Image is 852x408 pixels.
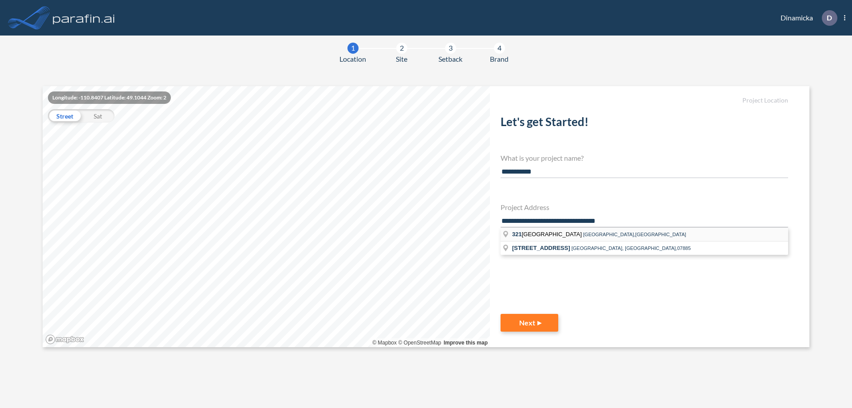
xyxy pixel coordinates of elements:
h4: Project Address [501,203,788,211]
button: Next [501,314,558,332]
div: Sat [81,109,114,123]
a: Mapbox [372,340,397,346]
span: Setback [438,54,462,64]
span: [GEOGRAPHIC_DATA], [GEOGRAPHIC_DATA],07885 [572,246,691,251]
div: 3 [445,43,456,54]
a: Mapbox homepage [45,334,84,345]
p: D [827,14,832,22]
span: [GEOGRAPHIC_DATA],[GEOGRAPHIC_DATA] [583,232,686,237]
a: OpenStreetMap [398,340,441,346]
div: 4 [494,43,505,54]
div: 1 [347,43,359,54]
span: Brand [490,54,509,64]
h2: Let's get Started! [501,115,788,132]
div: Longitude: -110.8407 Latitude: 49.1044 Zoom: 2 [48,91,171,104]
span: 321 [512,231,522,238]
span: Location [339,54,366,64]
div: Dinamicka [767,10,845,26]
span: [GEOGRAPHIC_DATA] [512,231,583,238]
span: Site [396,54,407,64]
h4: What is your project name? [501,154,788,162]
div: Street [48,109,81,123]
h5: Project Location [501,97,788,104]
a: Improve this map [444,340,488,346]
img: logo [51,9,117,27]
div: 2 [396,43,407,54]
span: [STREET_ADDRESS] [512,245,570,251]
canvas: Map [43,86,490,347]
